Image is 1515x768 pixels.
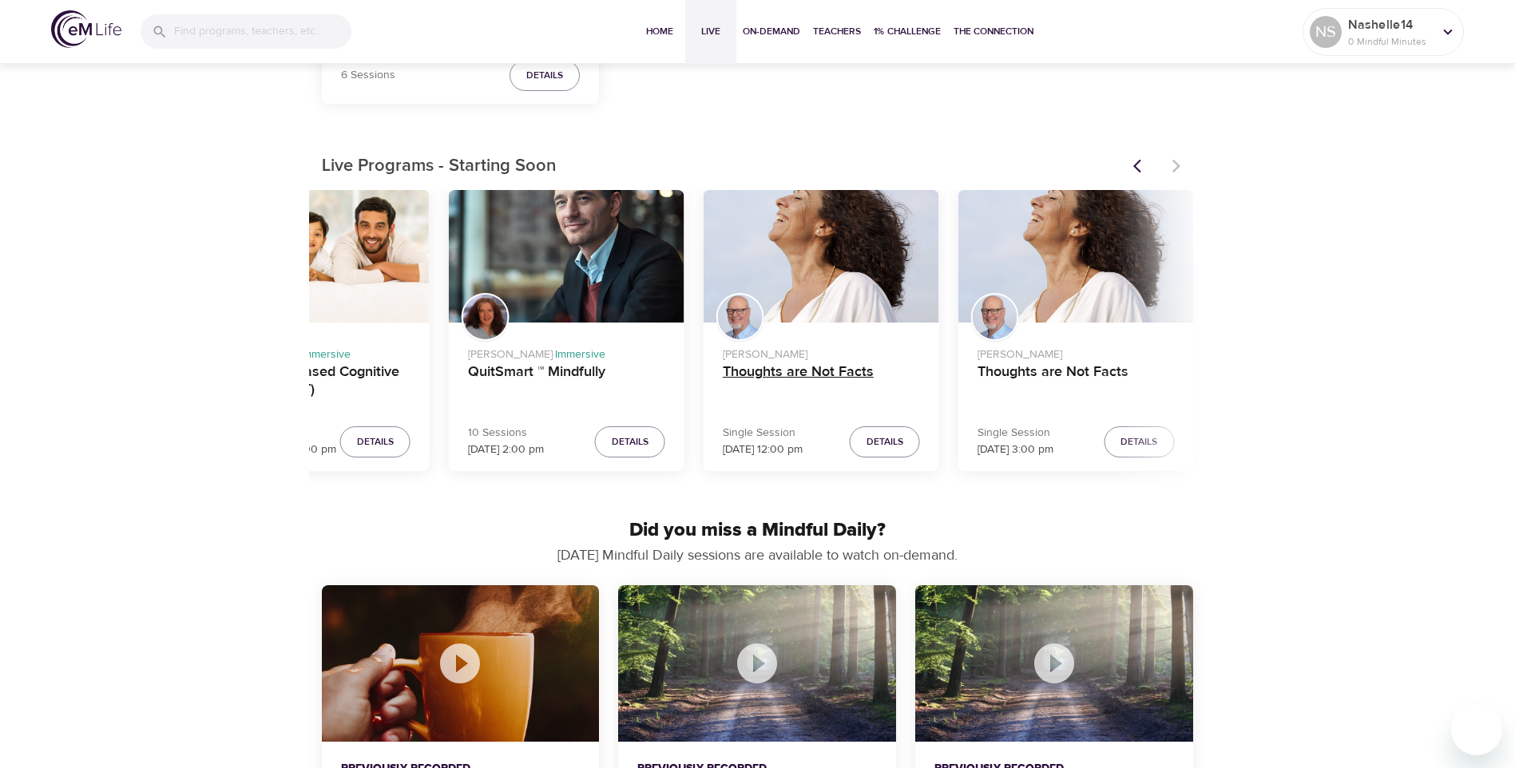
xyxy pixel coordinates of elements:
p: Did you miss a Mindful Daily? [322,516,1194,544]
input: Find programs, teachers, etc... [174,14,351,49]
span: Details [526,67,563,84]
p: Starts [DATE] at 12:00 pm [213,441,336,458]
button: Previous items [1124,148,1159,184]
p: [PERSON_NAME] [723,340,920,363]
iframe: Button to launch messaging window [1451,704,1502,755]
button: Details [595,426,665,457]
button: Details [340,426,410,457]
p: [DATE] Mindful Daily sessions are available to watch on-demand. [458,544,1057,566]
button: Details [850,426,920,457]
button: Thoughts are Not Facts [704,190,939,323]
button: Details [1104,426,1174,457]
p: [DATE] 2:00 pm [468,441,544,458]
button: QuitSmart ™ Mindfully [449,190,684,323]
button: Guided Practice - 14 mins [618,585,896,742]
span: Live [692,23,730,40]
h4: Thoughts are Not Facts [723,363,920,402]
span: Immersive [300,347,351,362]
p: 17 Sessions [213,425,336,441]
p: [PERSON_NAME] · [213,340,410,363]
p: Live Programs - Starting Soon [322,153,1124,180]
span: Details [867,433,903,450]
span: Details [612,433,648,450]
button: Mindful Daily [322,585,600,742]
p: 0 Mindful Minutes [1348,34,1433,49]
span: The Connection [954,23,1033,40]
p: Single Session [978,425,1053,441]
span: Home [641,23,679,40]
span: On-Demand [743,23,800,40]
p: 6 Sessions [341,67,395,84]
button: Thoughts are Not Facts [958,190,1194,323]
div: NS [1310,16,1342,48]
img: logo [51,10,121,48]
p: Single Session [723,425,803,441]
button: Mindfulness-Based Cognitive Training (MBCT) [194,190,430,323]
p: [PERSON_NAME] [978,340,1175,363]
h4: Thoughts are Not Facts [978,363,1175,402]
span: Details [1120,433,1157,450]
p: [DATE] 3:00 pm [978,441,1053,458]
span: Teachers [813,23,861,40]
span: 1% Challenge [874,23,941,40]
p: [PERSON_NAME] · [468,340,665,363]
span: Details [357,433,394,450]
h4: QuitSmart ™ Mindfully [468,363,665,402]
p: Nashelle14 [1348,15,1433,34]
p: [DATE] 12:00 pm [723,441,803,458]
button: Guided Practice - 30 mins [915,585,1193,742]
span: Immersive [555,347,605,362]
p: 10 Sessions [468,425,544,441]
button: Details [510,60,580,91]
h4: Mindfulness-Based Cognitive Training (MBCT) [213,363,410,402]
